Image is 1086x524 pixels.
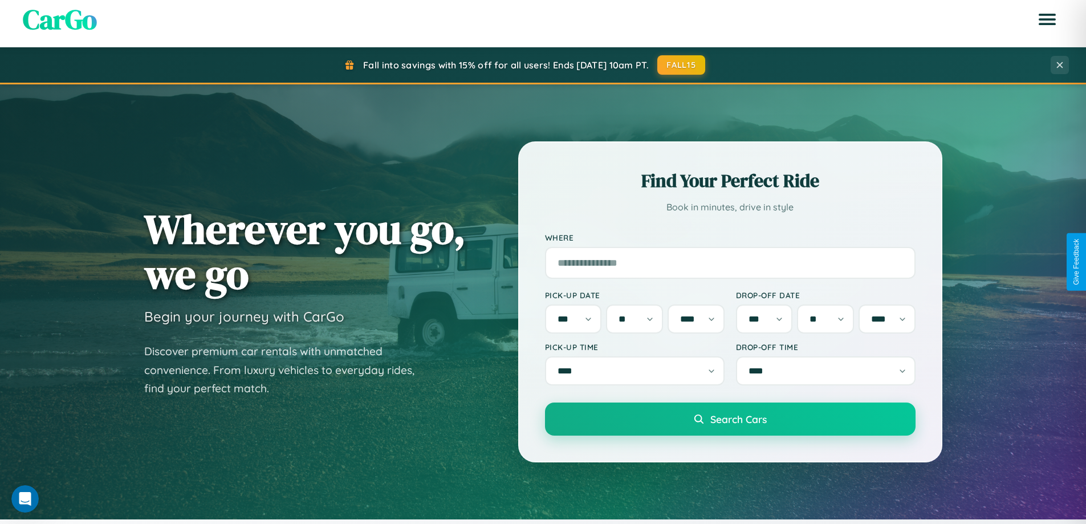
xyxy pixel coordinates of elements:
[144,308,344,325] h3: Begin your journey with CarGo
[545,290,725,300] label: Pick-up Date
[545,233,916,242] label: Where
[1031,3,1063,35] button: Open menu
[736,290,916,300] label: Drop-off Date
[710,413,767,425] span: Search Cars
[657,55,705,75] button: FALL15
[545,403,916,436] button: Search Cars
[23,1,97,38] span: CarGo
[11,485,39,513] iframe: Intercom live chat
[363,59,649,71] span: Fall into savings with 15% off for all users! Ends [DATE] 10am PT.
[545,168,916,193] h2: Find Your Perfect Ride
[1072,239,1080,285] div: Give Feedback
[144,342,429,398] p: Discover premium car rentals with unmatched convenience. From luxury vehicles to everyday rides, ...
[545,199,916,216] p: Book in minutes, drive in style
[736,342,916,352] label: Drop-off Time
[545,342,725,352] label: Pick-up Time
[144,206,466,296] h1: Wherever you go, we go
